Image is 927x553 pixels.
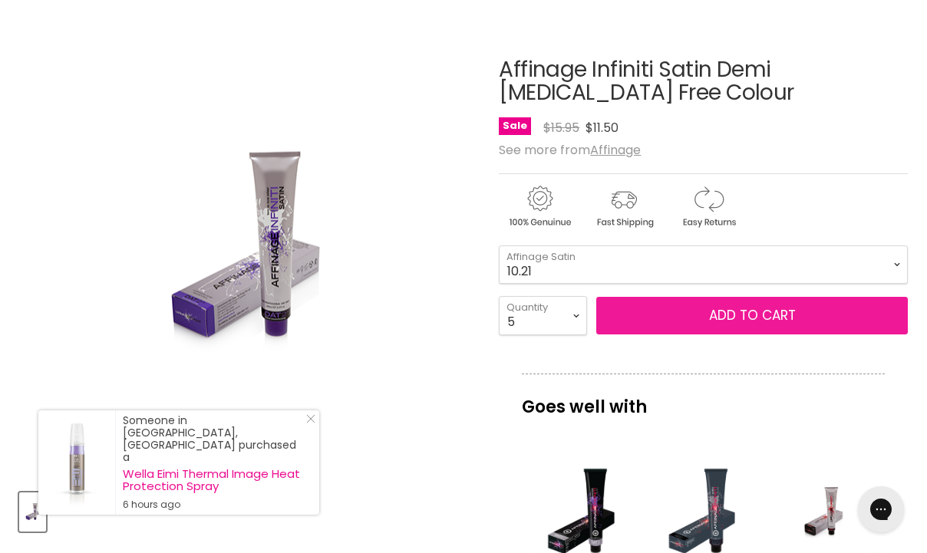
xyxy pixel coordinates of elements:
a: Affinage [590,141,641,159]
img: genuine.gif [499,183,580,230]
div: Product thumbnails [17,488,479,532]
div: Affinage Infiniti Satin Demi Ammonia Free Colour image. Click or Scroll to Zoom. [19,20,477,477]
img: shipping.gif [583,183,665,230]
a: Wella Eimi Thermal Image Heat Protection Spray [123,468,304,492]
img: Affinage Infiniti Satin Demi Ammonia Free Colour [114,46,382,450]
small: 6 hours ago [123,499,304,511]
img: Affinage Infiniti Satin Demi Ammonia Free Colour [21,494,45,530]
span: $15.95 [543,119,579,137]
span: $11.50 [586,119,619,137]
iframe: Gorgias live chat messenger [850,481,912,538]
div: Someone in [GEOGRAPHIC_DATA], [GEOGRAPHIC_DATA] purchased a [123,414,304,511]
h1: Affinage Infiniti Satin Demi [MEDICAL_DATA] Free Colour [499,58,908,106]
button: Add to cart [596,297,908,335]
a: Visit product page [38,410,115,515]
img: returns.gif [668,183,749,230]
select: Quantity [499,296,587,334]
a: Close Notification [300,414,315,430]
p: Goes well with [522,374,885,424]
svg: Close Icon [306,414,315,423]
span: Sale [499,117,531,135]
span: See more from [499,141,641,159]
button: Affinage Infiniti Satin Demi Ammonia Free Colour [19,492,46,532]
